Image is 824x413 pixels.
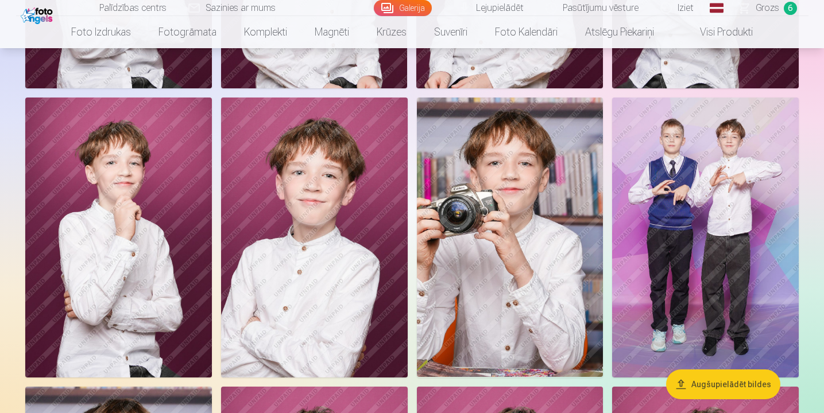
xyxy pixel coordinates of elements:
a: Suvenīri [420,16,481,48]
a: Krūzes [363,16,420,48]
span: 6 [784,2,797,15]
a: Foto izdrukas [57,16,145,48]
a: Visi produkti [668,16,767,48]
img: /fa1 [21,5,56,24]
a: Foto kalendāri [481,16,571,48]
a: Magnēti [301,16,363,48]
button: Augšupielādēt bildes [666,369,780,399]
a: Komplekti [230,16,301,48]
a: Atslēgu piekariņi [571,16,668,48]
a: Fotogrāmata [145,16,230,48]
span: Grozs [756,1,779,15]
